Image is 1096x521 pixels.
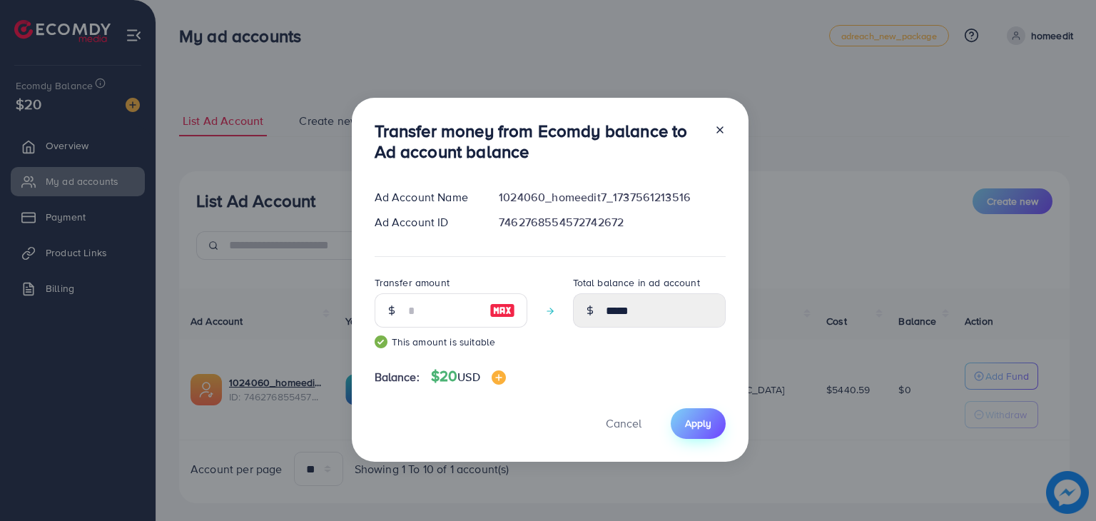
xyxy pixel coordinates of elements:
h3: Transfer money from Ecomdy balance to Ad account balance [375,121,703,162]
div: Ad Account ID [363,214,488,231]
div: 7462768554572742672 [487,214,736,231]
button: Apply [671,408,726,439]
span: Balance: [375,369,420,385]
img: guide [375,335,387,348]
span: Cancel [606,415,641,431]
div: 1024060_homeedit7_1737561213516 [487,189,736,206]
h4: $20 [431,368,506,385]
span: Apply [685,416,711,430]
label: Transfer amount [375,275,450,290]
label: Total balance in ad account [573,275,700,290]
img: image [492,370,506,385]
img: image [489,302,515,319]
button: Cancel [588,408,659,439]
span: USD [457,369,479,385]
div: Ad Account Name [363,189,488,206]
small: This amount is suitable [375,335,527,349]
